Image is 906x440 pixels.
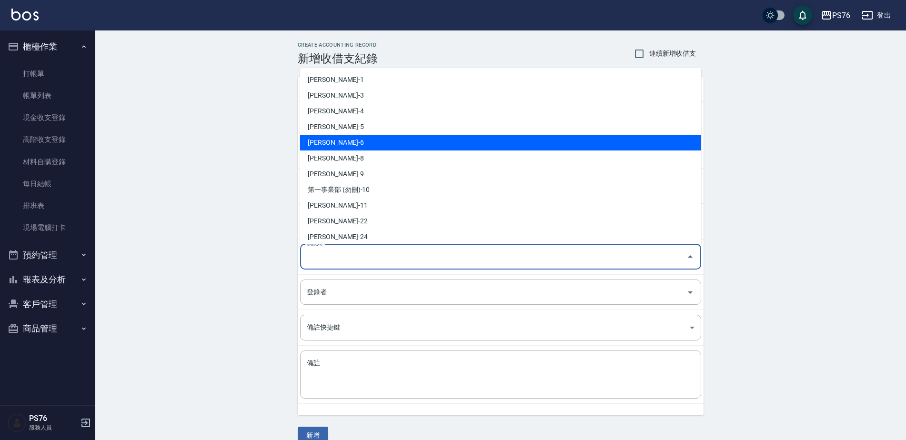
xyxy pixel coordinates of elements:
[300,72,701,88] li: [PERSON_NAME]-1
[8,413,27,432] img: Person
[4,195,91,217] a: 排班表
[298,52,378,65] h3: 新增收借支紀錄
[858,7,895,24] button: 登出
[4,151,91,173] a: 材料自購登錄
[300,150,701,166] li: [PERSON_NAME]-8
[4,292,91,317] button: 客戶管理
[4,173,91,195] a: 每日結帳
[817,6,854,25] button: PS76
[4,129,91,150] a: 高階收支登錄
[683,285,698,300] button: Open
[793,6,812,25] button: save
[4,34,91,59] button: 櫃檯作業
[4,85,91,107] a: 帳單列表
[300,103,701,119] li: [PERSON_NAME]-4
[300,135,701,150] li: [PERSON_NAME]-6
[29,423,78,432] p: 服務人員
[300,182,701,198] li: 第一事業部 (勿刪)-10
[832,10,850,21] div: PS76
[4,107,91,129] a: 現金收支登錄
[4,217,91,239] a: 現場電腦打卡
[300,229,701,245] li: [PERSON_NAME]-24
[307,240,322,247] label: 關係人
[300,88,701,103] li: [PERSON_NAME]-3
[29,414,78,423] h5: PS76
[300,166,701,182] li: [PERSON_NAME]-9
[649,49,696,59] span: 連續新增收借支
[4,63,91,85] a: 打帳單
[11,9,39,20] img: Logo
[683,249,698,264] button: Close
[4,267,91,292] button: 報表及分析
[298,42,378,48] h2: CREATE ACCOUNTING RECORD
[300,119,701,135] li: [PERSON_NAME]-5
[4,316,91,341] button: 商品管理
[300,213,701,229] li: [PERSON_NAME]-22
[4,243,91,268] button: 預約管理
[300,198,701,213] li: [PERSON_NAME]-11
